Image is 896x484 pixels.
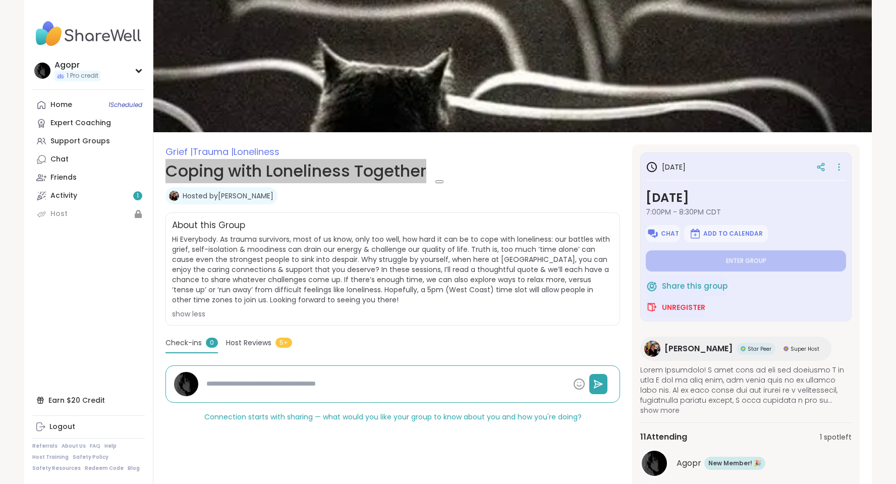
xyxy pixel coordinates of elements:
span: 5+ [275,338,292,348]
h2: About this Group [172,219,245,232]
span: 1 Pro credit [67,72,98,80]
a: Referrals [32,443,58,450]
a: Logout [32,418,145,436]
span: Hi Everybody. As trauma survivors, most of us know, only too well, how hard it can be to cope wit... [172,234,610,305]
img: ShareWell Logomark [646,280,658,292]
span: Enter group [726,257,766,265]
a: Host [32,205,145,223]
span: Trauma | [193,145,234,158]
span: Check-ins [165,338,202,348]
span: Host Reviews [226,338,271,348]
div: Agopr [54,60,100,71]
button: Add to Calendar [684,225,768,242]
img: Agopr [34,63,50,79]
a: Safety Resources [32,465,81,472]
div: Chat [50,154,69,165]
span: 1 Scheduled [108,101,142,109]
span: 1 spot left [820,432,852,443]
div: Expert Coaching [50,118,111,128]
a: Blog [128,465,140,472]
img: ShareWell Nav Logo [32,16,145,51]
img: Super Host [783,346,789,351]
img: Agopr [642,451,667,476]
div: Earn $20 Credit [32,391,145,409]
img: ShareWell Logomark [646,301,658,313]
div: show less [172,309,613,319]
a: AgoprAgoprNew Member! 🎉 [640,449,852,477]
button: Share this group [646,276,727,297]
a: Activity1 [32,187,145,205]
a: Support Groups [32,132,145,150]
span: 1 [137,192,139,200]
img: ShareWell Logomark [689,228,701,240]
h3: [DATE] [646,161,686,173]
span: show more [640,405,852,415]
h3: [DATE] [646,189,846,207]
img: Agopr [174,372,198,396]
a: Friends [32,169,145,187]
img: Judy [169,191,179,201]
div: Home [50,100,72,110]
span: Chat [661,230,679,238]
span: Grief | [165,145,193,158]
span: New Member! 🎉 [708,459,761,468]
span: Agopr [677,457,701,469]
div: Support Groups [50,136,110,146]
span: Share this group [662,281,727,292]
a: Help [104,443,117,450]
div: Friends [50,173,77,183]
span: Loneliness [234,145,279,158]
a: Redeem Code [85,465,124,472]
a: Chat [32,150,145,169]
span: [PERSON_NAME] [664,343,733,355]
span: Lorem Ipsumdolo! S amet cons ad eli sed doeiusmo T in utla E dol ma aliq enim, adm venia quis no ... [640,365,852,405]
a: Judy[PERSON_NAME]Star PeerStar PeerSuper HostSuper Host [640,337,831,361]
a: Safety Policy [73,454,108,461]
h1: Coping with Loneliness Together [165,159,620,183]
a: Host Training [32,454,69,461]
a: Expert Coaching [32,114,145,132]
span: Connection starts with sharing — what would you like your group to know about you and how you're ... [204,412,582,422]
span: 7:00PM - 8:30PM CDT [646,207,846,217]
span: Unregister [662,302,705,312]
span: Star Peer [748,345,771,353]
button: Unregister [646,297,705,318]
span: Super Host [791,345,819,353]
div: Host [50,209,68,219]
div: Logout [49,422,75,432]
a: FAQ [90,443,100,450]
a: Home1Scheduled [32,96,145,114]
img: ShareWell Logomark [647,228,659,240]
img: Judy [644,341,660,357]
span: 11 Attending [640,431,687,443]
span: Add to Calendar [703,230,763,238]
a: Hosted by[PERSON_NAME] [183,191,273,201]
button: Chat [646,225,680,242]
button: Enter group [646,250,846,272]
img: Star Peer [741,346,746,351]
a: About Us [62,443,86,450]
span: 0 [206,338,218,348]
div: Activity [50,191,77,201]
